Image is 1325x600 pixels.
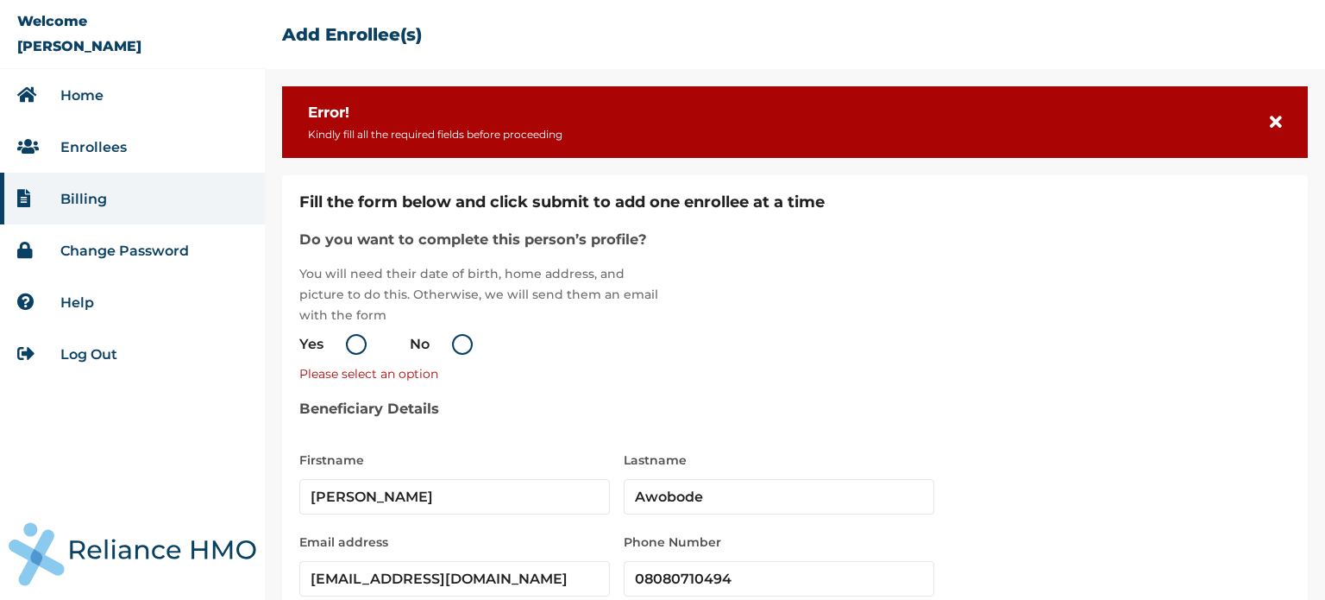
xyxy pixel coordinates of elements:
h3: Beneficiary Details [299,398,688,419]
label: Email address [299,532,610,553]
a: Help [60,294,94,311]
label: Lastname [624,450,934,471]
label: No [410,334,481,355]
a: Enrollees [60,139,127,155]
label: Yes [299,334,375,355]
p: [PERSON_NAME] [17,38,141,54]
a: Log Out [60,346,117,363]
a: Home [60,87,104,104]
h2: Fill the form below and click submit to add one enrollee at a time [299,193,1290,212]
label: Phone Number [624,532,934,553]
a: Billing [60,191,107,207]
img: RelianceHMO's Logo [9,522,256,586]
a: Change Password [60,243,189,259]
p: You will need their date of birth, home address, and picture to do this. Otherwise, we will send ... [299,263,662,325]
h2: Add Enrollee(s) [282,24,422,45]
label: Firstname [299,450,610,471]
p: Welcome [17,13,87,29]
h3: Error! [308,104,562,121]
p: Kindly fill all the required fields before proceeding [308,128,562,141]
h3: Do you want to complete this person’s profile? [299,229,934,249]
p: Please select an option [299,363,934,384]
